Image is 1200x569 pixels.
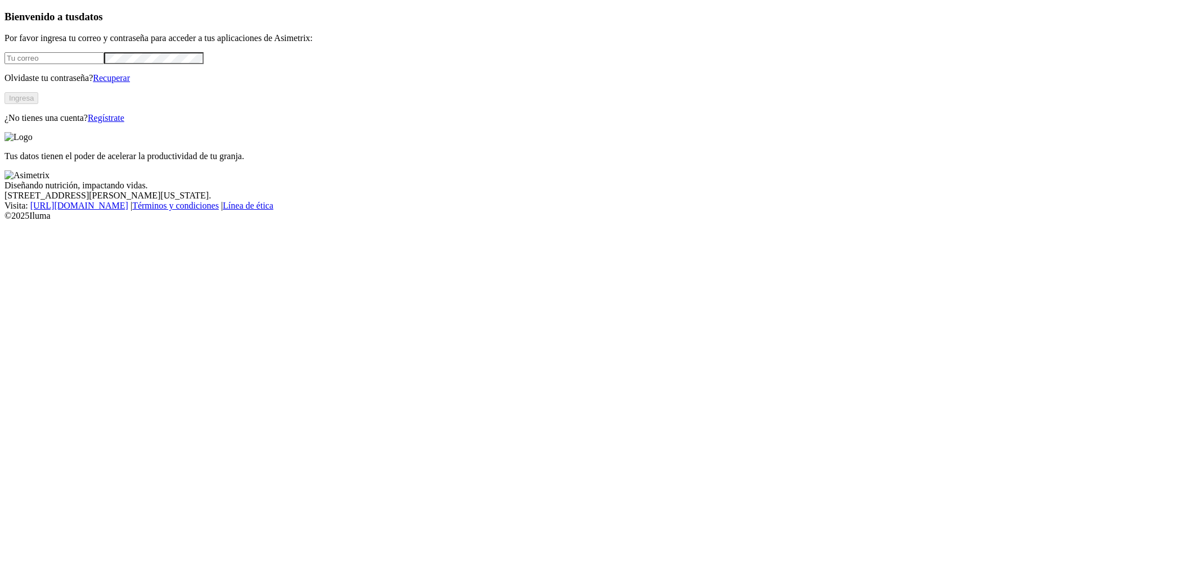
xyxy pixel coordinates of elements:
[5,151,1195,161] p: Tus datos tienen el poder de acelerar la productividad de tu granja.
[5,113,1195,123] p: ¿No tienes una cuenta?
[5,180,1195,191] div: Diseñando nutrición, impactando vidas.
[5,211,1195,221] div: © 2025 Iluma
[5,33,1195,43] p: Por favor ingresa tu correo y contraseña para acceder a tus aplicaciones de Asimetrix:
[5,73,1195,83] p: Olvidaste tu contraseña?
[5,92,38,104] button: Ingresa
[5,191,1195,201] div: [STREET_ADDRESS][PERSON_NAME][US_STATE].
[88,113,124,123] a: Regístrate
[5,132,33,142] img: Logo
[132,201,219,210] a: Términos y condiciones
[5,170,50,180] img: Asimetrix
[93,73,130,83] a: Recuperar
[223,201,273,210] a: Línea de ética
[79,11,103,22] span: datos
[5,201,1195,211] div: Visita : | |
[5,11,1195,23] h3: Bienvenido a tus
[30,201,128,210] a: [URL][DOMAIN_NAME]
[5,52,104,64] input: Tu correo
